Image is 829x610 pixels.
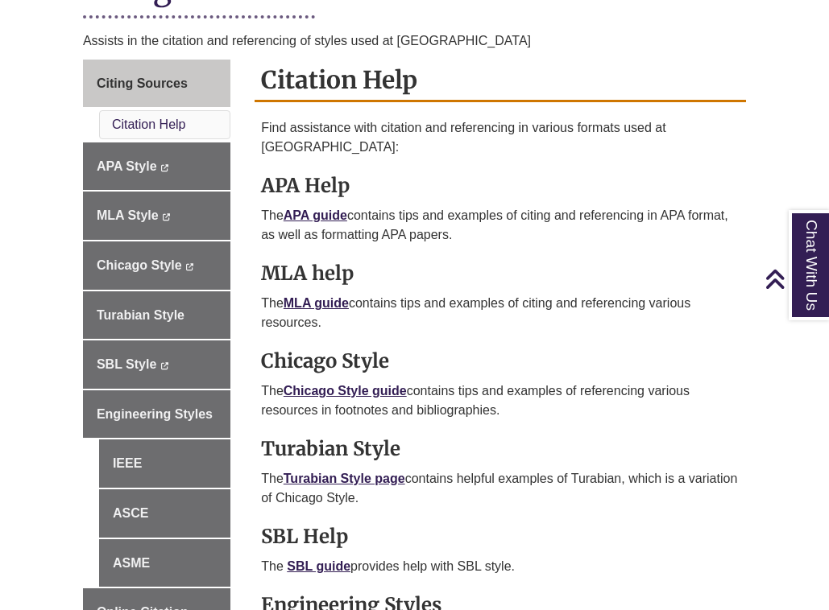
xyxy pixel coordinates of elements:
a: ASME [99,539,230,587]
span: APA Style [97,159,157,173]
a: APA Style [83,142,230,191]
h2: Citation Help [255,60,746,102]
strong: MLA help [261,261,354,286]
i: This link opens in a new window [162,213,171,221]
i: This link opens in a new window [160,362,169,369]
span: Engineering Styles [97,407,213,421]
strong: SBL Help [261,524,348,549]
span: Assists in the citation and referencing of styles used at [GEOGRAPHIC_DATA] [83,34,531,47]
p: The contains tips and examples of referencing various resources in footnotes and bibliographies. [261,381,740,420]
span: Citing Sources [97,76,188,90]
a: Chicago Style guide [284,384,407,398]
strong: Chicago Style [261,348,389,373]
a: Chicago Style [83,241,230,290]
a: Turabian Style page [284,472,405,485]
a: Turabian Style [83,291,230,340]
strong: Turabian Style [261,436,400,461]
a: Back to Top [765,268,825,290]
span: SBL Style [97,357,156,371]
span: Chicago Style [97,258,182,272]
span: Turabian Style [97,308,184,322]
i: This link opens in a new window [160,164,169,171]
a: MLA Style [83,192,230,240]
a: Engineering Styles [83,390,230,439]
a: IEEE [99,439,230,488]
i: This link opens in a new window [185,263,194,270]
a: ASCE [99,489,230,538]
p: The provides help with SBL style. [261,557,740,576]
a: SBL Style [83,340,230,389]
p: The contains helpful examples of Turabian, which is a variation of Chicago Style. [261,469,740,508]
p: Find assistance with citation and referencing in various formats used at [GEOGRAPHIC_DATA]: [261,118,740,157]
strong: APA Help [261,173,350,198]
span: MLA Style [97,208,159,222]
a: Citing Sources [83,60,230,108]
p: The contains tips and examples of citing and referencing various resources. [261,294,740,332]
a: APA guide [284,208,347,222]
a: SBL guide [287,559,350,573]
a: Citation Help [112,117,186,131]
p: The contains tips and examples of citing and referencing in APA format, as well as formatting APA... [261,206,740,245]
a: MLA guide [284,296,349,310]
